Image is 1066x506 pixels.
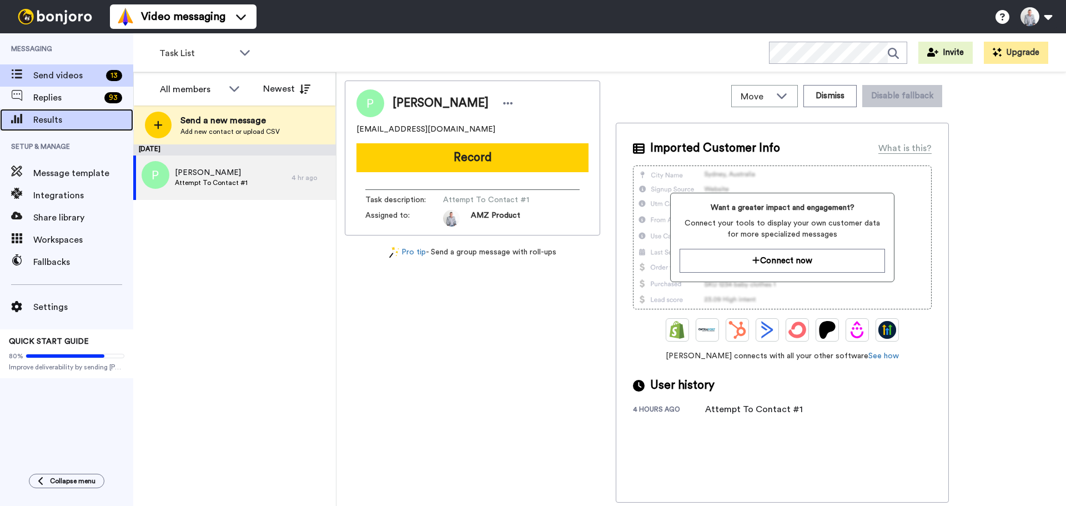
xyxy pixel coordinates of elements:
img: 0c7be819-cb90-4fe4-b844-3639e4b630b0-1684457197.jpg [443,210,460,227]
button: Upgrade [984,42,1048,64]
button: Record [356,143,589,172]
button: Newest [255,78,319,100]
div: 4 hr ago [291,173,330,182]
span: [EMAIL_ADDRESS][DOMAIN_NAME] [356,124,495,135]
img: ConvertKit [788,321,806,339]
img: Patreon [818,321,836,339]
span: Move [741,90,771,103]
div: 13 [106,70,122,81]
span: 80% [9,352,23,360]
span: Fallbacks [33,255,133,269]
div: 93 [104,92,122,103]
span: Assigned to: [365,210,443,227]
div: 4 hours ago [633,405,705,416]
div: All members [160,83,223,96]
span: Message template [33,167,133,180]
div: What is this? [878,142,932,155]
img: GoHighLevel [878,321,896,339]
span: Replies [33,91,100,104]
span: Send videos [33,69,102,82]
a: Pro tip [389,247,426,258]
img: p.png [142,161,169,189]
a: See how [868,352,899,360]
span: Collapse menu [50,477,95,485]
span: Task description : [365,194,443,206]
span: User history [650,377,715,394]
span: Video messaging [141,9,225,24]
span: Workspaces [33,233,133,247]
span: Settings [33,300,133,314]
img: Drip [848,321,866,339]
span: Attempt To Contact #1 [443,194,549,206]
span: Integrations [33,189,133,202]
img: Image of Paige [356,89,384,117]
span: Results [33,113,133,127]
span: Add new contact or upload CSV [180,127,280,136]
div: Attempt To Contact #1 [705,403,803,416]
img: magic-wand.svg [389,247,399,258]
span: AMZ Product [471,210,520,227]
button: Dismiss [803,85,857,107]
img: ActiveCampaign [758,321,776,339]
span: Imported Customer Info [650,140,780,157]
span: Attempt To Contact #1 [175,178,248,187]
span: Improve deliverability by sending [PERSON_NAME]’s from your own email [9,363,124,372]
span: QUICK START GUIDE [9,338,89,345]
button: Collapse menu [29,474,104,488]
img: Hubspot [728,321,746,339]
span: Connect your tools to display your own customer data for more specialized messages [680,218,884,240]
span: [PERSON_NAME] [393,95,489,112]
span: Send a new message [180,114,280,127]
span: [PERSON_NAME] connects with all your other software [633,350,932,362]
span: Task List [159,47,234,60]
div: - Send a group message with roll-ups [345,247,600,258]
button: Connect now [680,249,884,273]
span: Want a greater impact and engagement? [680,202,884,213]
img: Ontraport [698,321,716,339]
div: [DATE] [133,144,336,156]
button: Invite [918,42,973,64]
span: Share library [33,211,133,224]
img: vm-color.svg [117,8,134,26]
img: bj-logo-header-white.svg [13,9,97,24]
button: Disable fallback [862,85,942,107]
span: [PERSON_NAME] [175,167,248,178]
img: Shopify [668,321,686,339]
